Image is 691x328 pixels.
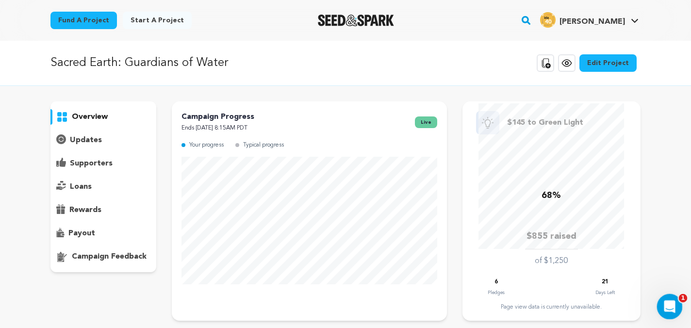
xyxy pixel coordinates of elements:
[72,111,108,123] p: overview
[50,109,156,125] button: overview
[70,181,92,193] p: loans
[50,156,156,171] button: supporters
[50,202,156,218] button: rewards
[538,10,641,31] span: Lilla S.'s Profile
[579,54,637,72] a: Edit Project
[68,228,95,239] p: payout
[181,111,254,123] p: Campaign Progress
[50,132,156,148] button: updates
[538,10,641,28] a: Lilla S.'s Profile
[540,12,556,28] img: 4dc3c4680312d091.png
[488,288,505,297] p: Pledges
[542,189,561,203] p: 68%
[602,277,609,288] p: 21
[535,255,568,267] p: of $1,250
[69,204,101,216] p: rewards
[123,12,192,29] a: Start a project
[657,294,683,320] iframe: Intercom live chat
[70,158,113,169] p: supporters
[50,226,156,241] button: payout
[318,15,394,26] a: Seed&Spark Homepage
[318,15,394,26] img: Seed&Spark Logo Dark Mode
[50,12,117,29] a: Fund a project
[50,249,156,264] button: campaign feedback
[189,140,224,151] p: Your progress
[72,251,147,262] p: campaign feedback
[472,303,631,311] div: Page view data is currently unavailable.
[70,134,102,146] p: updates
[559,18,625,26] span: [PERSON_NAME]
[679,294,688,303] span: 1
[243,140,284,151] p: Typical progress
[415,116,437,128] span: live
[595,288,615,297] p: Days Left
[494,277,498,288] p: 6
[540,12,625,28] div: Lilla S.'s Profile
[181,123,254,134] p: Ends [DATE] 8:15AM PDT
[50,54,228,72] p: Sacred Earth: Guardians of Water
[50,179,156,195] button: loans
